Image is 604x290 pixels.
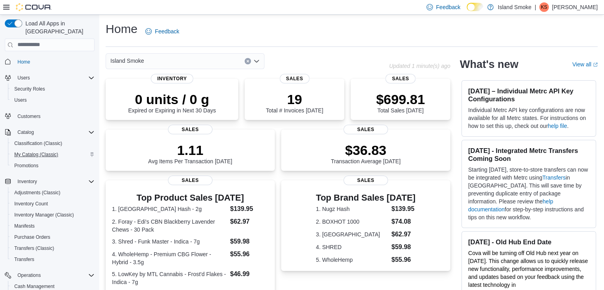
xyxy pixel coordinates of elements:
[11,139,95,148] span: Classification (Classic)
[8,243,98,254] button: Transfers (Classic)
[552,2,598,12] p: [PERSON_NAME]
[14,57,33,67] a: Home
[14,162,39,169] span: Promotions
[331,142,401,158] p: $36.83
[2,110,98,122] button: Customers
[386,74,415,83] span: Sales
[8,83,98,95] button: Security Roles
[112,250,227,266] dt: 4. WholeHemp - Premium CBG Flower - Hybrid - 3.5g
[14,73,95,83] span: Users
[14,177,95,186] span: Inventory
[539,2,549,12] div: Katrina S
[542,174,566,181] a: Transfers
[22,19,95,35] span: Load All Apps in [GEOGRAPHIC_DATA]
[14,128,37,137] button: Catalog
[11,139,66,148] a: Classification (Classic)
[389,63,450,69] p: Updated 1 minute(s) ago
[155,27,179,35] span: Feedback
[11,221,95,231] span: Manifests
[467,11,467,12] span: Dark Mode
[11,255,95,264] span: Transfers
[253,58,260,64] button: Open list of options
[2,56,98,68] button: Home
[230,237,268,246] dd: $59.98
[468,166,589,221] p: Starting [DATE], store-to-store transfers can now be integrated with Metrc using in [GEOGRAPHIC_D...
[11,232,95,242] span: Purchase Orders
[316,256,388,264] dt: 5. WholeHemp
[392,204,416,214] dd: $139.95
[17,113,41,120] span: Customers
[112,218,227,234] dt: 2. Foray - Edi's CBN Blackberry Lavender Chews - 30 Pack
[8,138,98,149] button: Classification (Classic)
[11,188,64,197] a: Adjustments (Classic)
[11,150,62,159] a: My Catalog (Classic)
[112,270,227,286] dt: 5. LowKey by MTL Cannabis - Frost'd Flakes - Indica - 7g
[11,84,95,94] span: Security Roles
[11,232,54,242] a: Purchase Orders
[266,91,323,114] div: Total # Invoices [DATE]
[11,210,77,220] a: Inventory Manager (Classic)
[14,271,95,280] span: Operations
[11,161,42,170] a: Promotions
[460,58,518,71] h2: What's new
[2,270,98,281] button: Operations
[392,255,416,265] dd: $55.96
[468,106,589,130] p: Individual Metrc API key configurations are now available for all Metrc states. For instructions ...
[14,283,54,290] span: Cash Management
[14,97,27,103] span: Users
[280,74,309,83] span: Sales
[230,249,268,259] dd: $55.96
[343,125,388,134] span: Sales
[392,217,416,226] dd: $74.08
[230,217,268,226] dd: $62.97
[14,212,74,218] span: Inventory Manager (Classic)
[8,149,98,160] button: My Catalog (Classic)
[14,189,60,196] span: Adjustments (Classic)
[245,58,251,64] button: Clear input
[17,59,30,65] span: Home
[8,160,98,171] button: Promotions
[316,243,388,251] dt: 4. SHRED
[16,3,52,11] img: Cova
[468,87,589,103] h3: [DATE] – Individual Metrc API Key Configurations
[14,111,95,121] span: Customers
[8,209,98,220] button: Inventory Manager (Classic)
[11,95,95,105] span: Users
[535,2,536,12] p: |
[148,142,232,164] div: Avg Items Per Transaction [DATE]
[376,91,425,107] p: $699.81
[14,234,50,240] span: Purchase Orders
[498,2,531,12] p: Island Smoke
[230,269,268,279] dd: $46.99
[8,187,98,198] button: Adjustments (Classic)
[14,86,45,92] span: Security Roles
[14,201,48,207] span: Inventory Count
[467,3,483,11] input: Dark Mode
[11,161,95,170] span: Promotions
[17,75,30,81] span: Users
[168,176,212,185] span: Sales
[17,129,34,135] span: Catalog
[148,142,232,158] p: 1.11
[11,199,51,209] a: Inventory Count
[168,125,212,134] span: Sales
[14,112,44,121] a: Customers
[151,74,193,83] span: Inventory
[8,232,98,243] button: Purchase Orders
[11,199,95,209] span: Inventory Count
[11,255,37,264] a: Transfers
[468,238,589,246] h3: [DATE] - Old Hub End Date
[112,205,227,213] dt: 1. [GEOGRAPHIC_DATA] Hash - 2g
[2,72,98,83] button: Users
[2,176,98,187] button: Inventory
[11,188,95,197] span: Adjustments (Classic)
[11,210,95,220] span: Inventory Manager (Classic)
[572,61,598,68] a: View allExternal link
[11,244,57,253] a: Transfers (Classic)
[14,57,95,67] span: Home
[14,223,35,229] span: Manifests
[8,220,98,232] button: Manifests
[392,230,416,239] dd: $62.97
[8,198,98,209] button: Inventory Count
[128,91,216,114] div: Expired or Expiring in Next 30 Days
